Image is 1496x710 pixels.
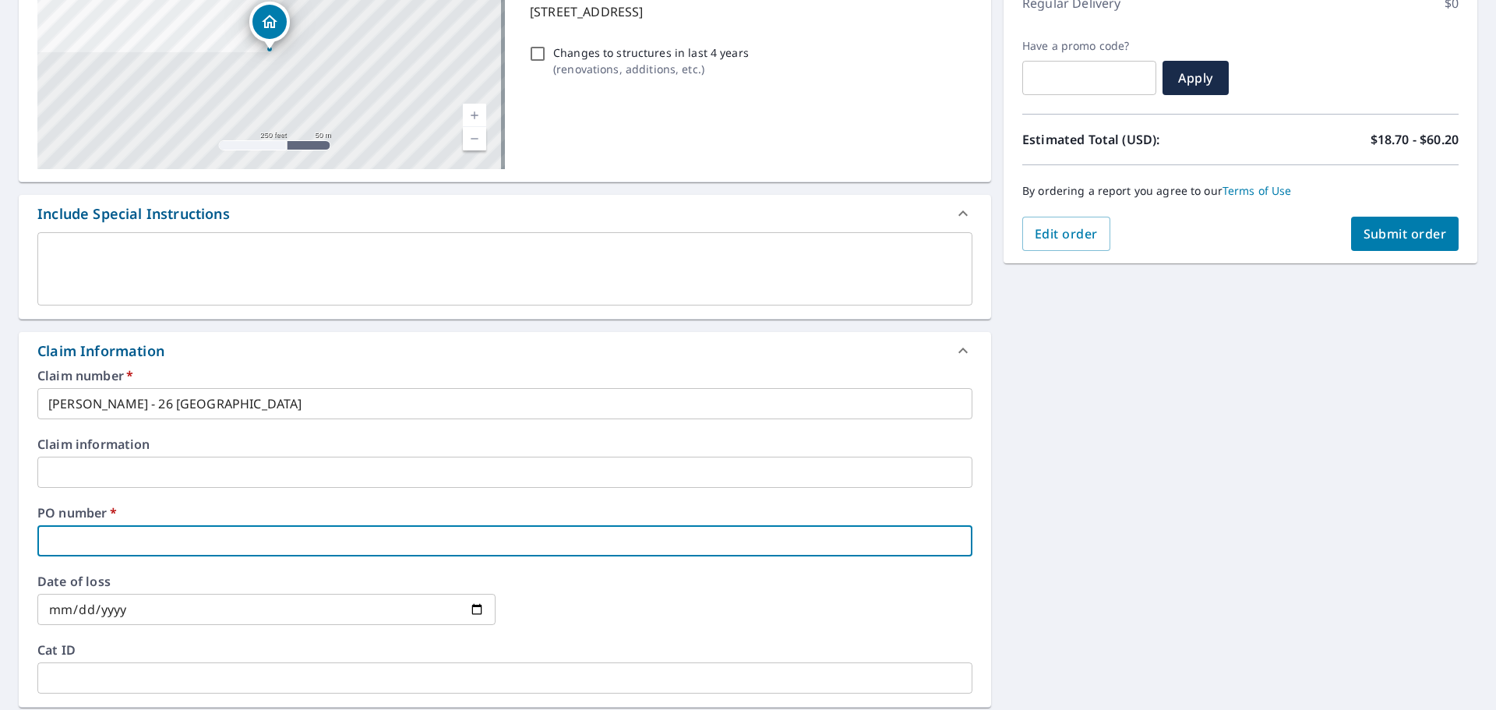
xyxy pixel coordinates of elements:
span: Edit order [1035,225,1098,242]
a: Current Level 17, Zoom In [463,104,486,127]
a: Terms of Use [1223,183,1292,198]
label: Claim information [37,438,972,450]
label: PO number [37,507,972,519]
div: Claim Information [37,341,164,362]
button: Submit order [1351,217,1459,251]
label: Date of loss [37,575,496,588]
div: Include Special Instructions [19,195,991,232]
p: By ordering a report you agree to our [1022,184,1459,198]
button: Apply [1163,61,1229,95]
label: Claim number [37,369,972,382]
a: Current Level 17, Zoom Out [463,127,486,150]
p: $18.70 - $60.20 [1371,130,1459,149]
button: Edit order [1022,217,1110,251]
div: Dropped pin, building 1, Residential property, 26 Riverview Dr Westport, MA 02790 [249,2,290,50]
label: Cat ID [37,644,972,656]
div: Claim Information [19,332,991,369]
p: Estimated Total (USD): [1022,130,1240,149]
span: Submit order [1364,225,1447,242]
div: Include Special Instructions [37,203,230,224]
p: Changes to structures in last 4 years [553,44,749,61]
p: [STREET_ADDRESS] [530,2,966,21]
span: Apply [1175,69,1216,87]
label: Have a promo code? [1022,39,1156,53]
p: ( renovations, additions, etc. ) [553,61,749,77]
